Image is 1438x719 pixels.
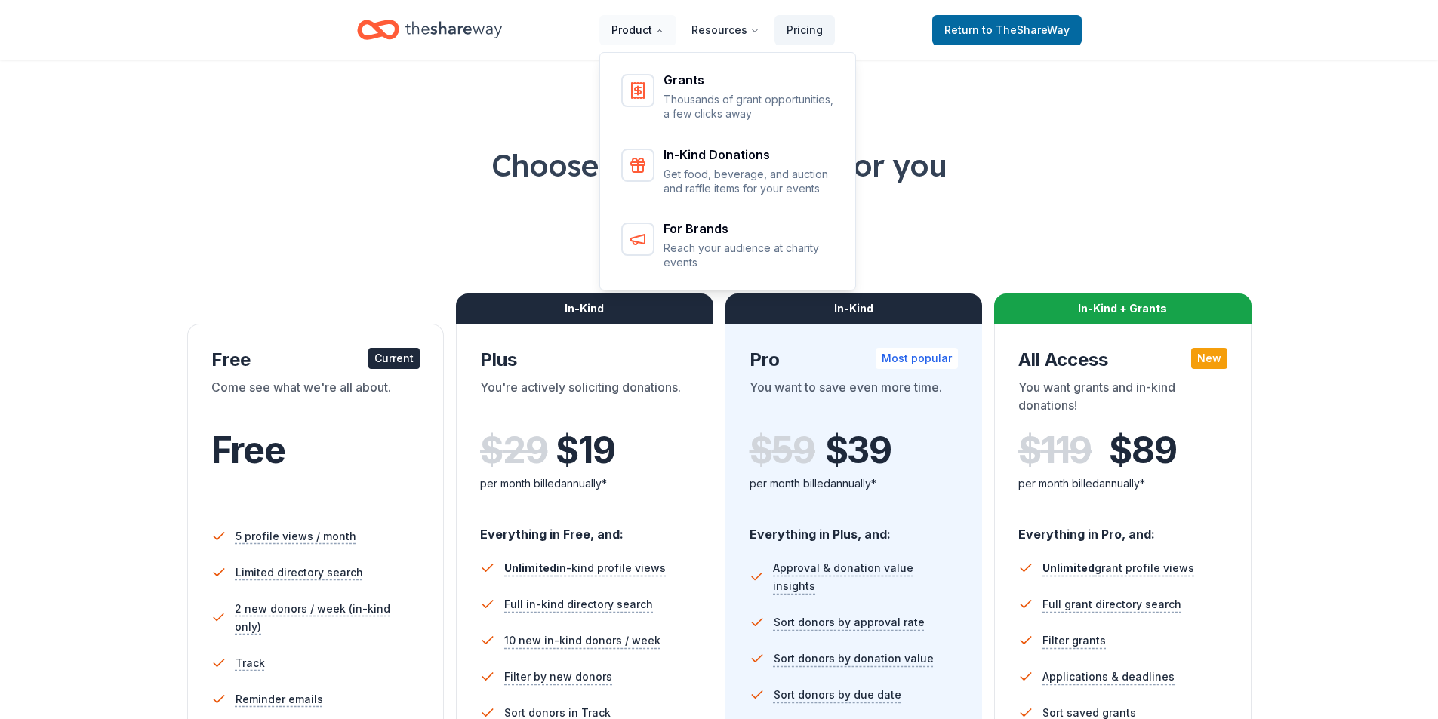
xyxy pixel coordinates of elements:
div: In-Kind + Grants [994,293,1252,324]
div: Free [211,348,420,372]
a: Pricing [774,15,835,45]
div: Grants [664,74,836,86]
div: Product [600,53,857,291]
a: Returnto TheShareWay [932,15,1082,45]
span: Track [236,654,265,672]
span: Filter grants [1042,631,1106,650]
nav: Main [599,12,835,48]
div: Everything in Pro, and: [1018,512,1227,544]
span: to TheShareWay [982,23,1070,36]
div: In-Kind [456,293,713,324]
div: In-Kind Donations [664,149,836,161]
span: grant profile views [1042,561,1194,574]
span: Limited directory search [236,564,363,582]
h1: Choose the perfect plan for you [60,144,1378,186]
a: In-Kind DonationsGet food, beverage, and auction and raffle items for your events [612,140,845,205]
span: Applications & deadlines [1042,668,1175,686]
span: Full grant directory search [1042,595,1181,613]
p: Reach your audience at charity events [664,241,836,270]
div: You're actively soliciting donations. [480,378,689,420]
a: Home [357,12,502,48]
div: per month billed annually* [750,475,959,493]
span: $ 89 [1109,429,1176,472]
div: You want to save even more time. [750,378,959,420]
span: in-kind profile views [504,561,666,574]
p: Get food, beverage, and auction and raffle items for your events [664,167,836,196]
div: You want grants and in-kind donations! [1018,378,1227,420]
span: Filter by new donors [504,668,612,686]
div: In-Kind [725,293,983,324]
div: per month billed annually* [1018,475,1227,493]
a: GrantsThousands of grant opportunities, a few clicks away [612,65,845,131]
span: Approval & donation value insights [773,559,958,595]
span: $ 19 [556,429,614,472]
span: Unlimited [504,561,556,574]
button: Resources [679,15,771,45]
span: Unlimited [1042,561,1095,574]
span: $ 39 [825,429,891,472]
div: All Access [1018,348,1227,372]
span: Sort donors by due date [774,686,901,704]
span: 10 new in-kind donors / week [504,631,660,650]
span: Sort donors by donation value [774,650,934,668]
span: 2 new donors / week (in-kind only) [235,600,420,636]
span: Reminder emails [236,690,323,708]
div: For Brands [664,223,836,235]
span: Return [944,21,1070,39]
p: Thousands of grant opportunities, a few clicks away [664,92,836,121]
span: Full in-kind directory search [504,595,653,613]
div: Plus [480,348,689,372]
div: Come see what we're all about. [211,378,420,420]
div: Everything in Free, and: [480,512,689,544]
span: Sort donors by approval rate [774,613,925,631]
div: per month billed annually* [480,475,689,493]
span: 5 profile views / month [236,527,356,545]
div: New [1191,348,1227,369]
div: Most popular [876,348,958,369]
button: Product [599,15,676,45]
div: Current [368,348,420,369]
div: Pro [750,348,959,372]
span: Free [211,428,285,472]
a: For BrandsReach your audience at charity events [612,214,845,279]
div: Everything in Plus, and: [750,512,959,544]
